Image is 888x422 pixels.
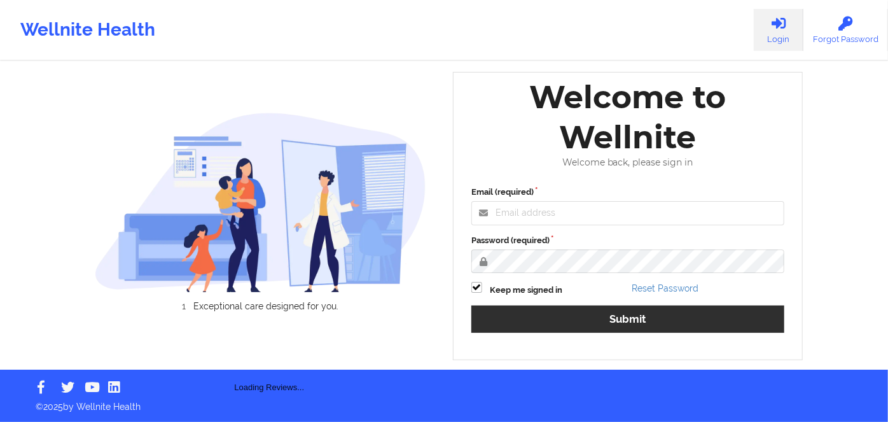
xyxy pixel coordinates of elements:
[462,77,793,157] div: Welcome to Wellnite
[632,283,699,293] a: Reset Password
[462,157,793,168] div: Welcome back, please sign in
[754,9,803,51] a: Login
[95,333,445,394] div: Loading Reviews...
[471,201,784,225] input: Email address
[471,186,784,199] label: Email (required)
[490,284,562,297] label: Keep me signed in
[471,306,784,333] button: Submit
[27,391,861,413] p: © 2025 by Wellnite Health
[803,9,888,51] a: Forgot Password
[471,234,784,247] label: Password (required)
[95,112,427,292] img: wellnite-auth-hero_200.c722682e.png
[106,301,426,311] li: Exceptional care designed for you.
